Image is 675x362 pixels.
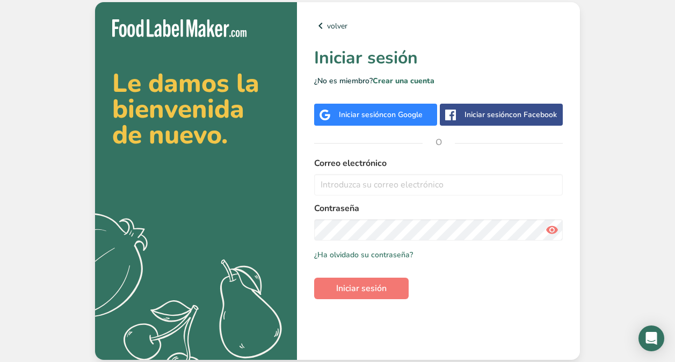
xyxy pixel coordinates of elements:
a: volver [314,19,563,32]
a: ¿Ha olvidado su contraseña? [314,249,413,260]
div: Iniciar sesión [464,109,557,120]
button: Iniciar sesión [314,278,409,299]
img: Food Label Maker [112,19,246,37]
h2: Le damos la bienvenida de nuevo. [112,70,280,148]
span: con Facebook [509,110,557,120]
span: O [423,126,455,158]
div: Iniciar sesión [339,109,423,120]
p: ¿No es miembro? [314,75,563,86]
label: Correo electrónico [314,157,563,170]
span: con Google [383,110,423,120]
a: Crear una cuenta [373,76,434,86]
div: Open Intercom Messenger [638,325,664,351]
label: Contraseña [314,202,563,215]
input: Introduzca su correo electrónico [314,174,563,196]
span: Iniciar sesión [336,282,387,295]
h1: Iniciar sesión [314,45,563,71]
